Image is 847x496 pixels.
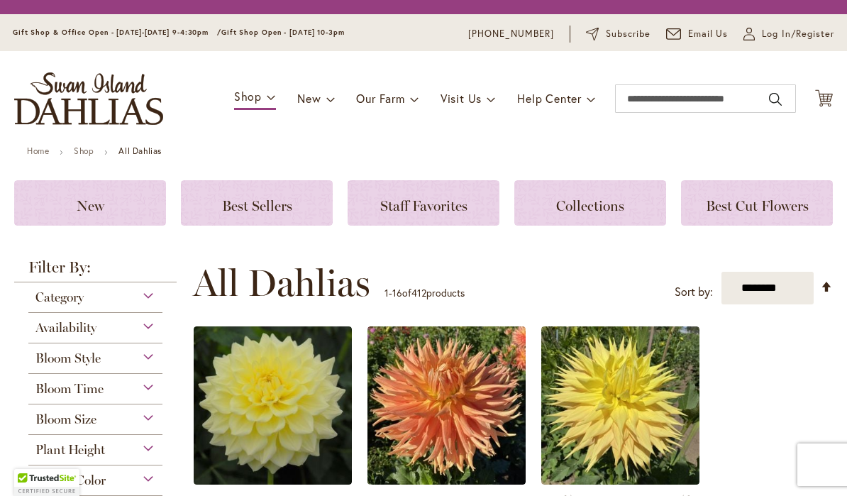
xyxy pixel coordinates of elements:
[769,88,782,111] button: Search
[706,197,809,214] span: Best Cut Flowers
[586,27,651,41] a: Subscribe
[743,27,834,41] a: Log In/Register
[35,351,101,366] span: Bloom Style
[556,197,624,214] span: Collections
[441,91,482,106] span: Visit Us
[77,197,104,214] span: New
[35,320,96,336] span: Availability
[14,72,163,125] a: store logo
[762,27,834,41] span: Log In/Register
[380,197,467,214] span: Staff Favorites
[35,412,96,427] span: Bloom Size
[194,474,352,487] a: A-Peeling
[221,28,345,37] span: Gift Shop Open - [DATE] 10-3pm
[384,286,389,299] span: 1
[194,326,352,485] img: A-Peeling
[14,180,166,226] a: New
[517,91,582,106] span: Help Center
[541,474,699,487] a: AC Jeri
[35,290,84,305] span: Category
[118,145,162,156] strong: All Dahlias
[348,180,499,226] a: Staff Favorites
[384,282,465,304] p: - of products
[193,262,370,304] span: All Dahlias
[35,381,104,397] span: Bloom Time
[392,286,402,299] span: 16
[514,180,666,226] a: Collections
[666,27,729,41] a: Email Us
[35,442,105,458] span: Plant Height
[74,145,94,156] a: Shop
[688,27,729,41] span: Email Us
[222,197,292,214] span: Best Sellers
[356,91,404,106] span: Our Farm
[367,326,526,485] img: AC BEN
[297,91,321,106] span: New
[606,27,651,41] span: Subscribe
[675,279,713,305] label: Sort by:
[11,446,50,485] iframe: Launch Accessibility Center
[468,27,554,41] a: [PHONE_NUMBER]
[27,145,49,156] a: Home
[411,286,426,299] span: 412
[541,326,699,485] img: AC Jeri
[181,180,333,226] a: Best Sellers
[234,89,262,104] span: Shop
[13,28,221,37] span: Gift Shop & Office Open - [DATE]-[DATE] 9-4:30pm /
[681,180,833,226] a: Best Cut Flowers
[367,474,526,487] a: AC BEN
[14,260,177,282] strong: Filter By:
